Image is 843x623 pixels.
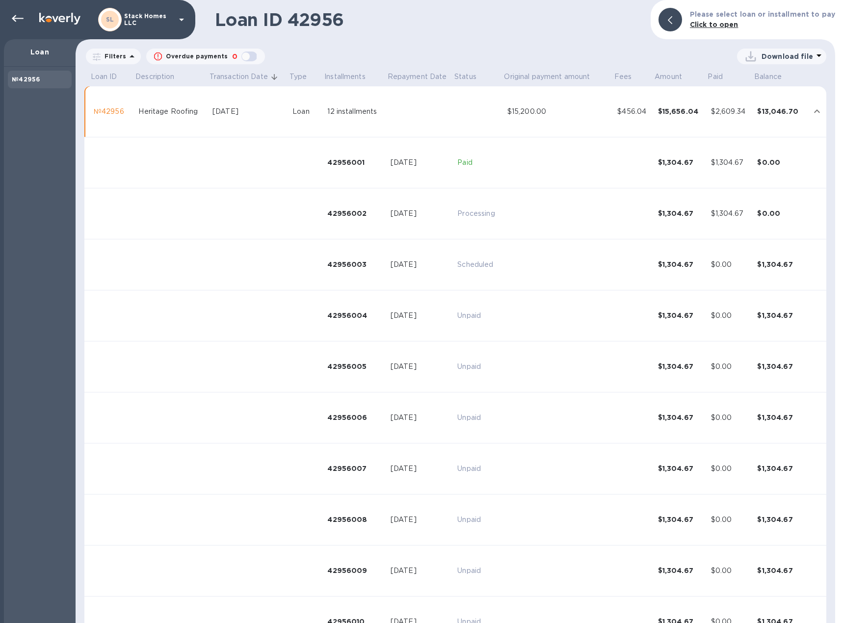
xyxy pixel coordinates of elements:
button: expand row [810,104,824,119]
span: Balance [754,72,794,82]
p: 0 [232,52,237,62]
p: Paid [708,72,723,82]
div: $1,304.67 [711,208,750,219]
div: [DATE] [391,311,449,321]
p: Unpaid [457,413,499,423]
p: Amount [655,72,682,82]
div: 42956006 [327,413,382,422]
div: $0.00 [711,413,750,423]
div: $1,304.67 [711,157,750,168]
div: [DATE] [391,362,449,372]
span: Original payment amount [504,72,603,82]
div: [DATE] [391,260,449,270]
div: Heritage Roofing [138,106,205,117]
div: 42956004 [327,311,382,320]
p: Paid [457,157,499,168]
p: Installments [324,72,366,82]
p: Processing [457,208,499,219]
div: $1,304.67 [658,362,703,371]
b: SL [106,16,114,23]
p: Original payment amount [504,72,590,82]
div: $1,304.67 [658,566,703,575]
img: Logo [39,13,80,25]
div: 12 installments [327,106,382,117]
p: Filters [101,52,126,60]
div: [DATE] [391,413,449,423]
div: [DATE] [391,464,449,474]
div: $1,304.67 [658,413,703,422]
div: $1,304.67 [658,260,703,269]
h1: Loan ID 42956 [215,9,643,30]
p: Stack Homes LLC [124,13,173,26]
span: Transaction Date [210,72,281,82]
p: Description [135,72,174,82]
div: $1,304.67 [757,566,803,575]
p: Overdue payments [166,52,228,61]
p: Unpaid [457,311,499,321]
span: Installments [324,72,378,82]
p: Loan [12,47,68,57]
div: 42956008 [327,515,382,524]
p: Download file [762,52,813,61]
div: $1,304.67 [658,464,703,473]
div: 42956002 [327,208,382,218]
span: Paid [708,72,736,82]
div: $1,304.67 [658,311,703,320]
span: Loan ID [91,72,130,82]
div: $0.00 [711,464,750,474]
p: Balance [754,72,782,82]
b: Click to open [690,21,738,28]
div: $2,609.34 [711,106,750,117]
p: Unpaid [457,362,499,372]
div: $0.00 [711,260,750,270]
div: $1,304.67 [757,362,803,371]
span: Type [290,72,320,82]
div: [DATE] [391,208,449,219]
p: Fees [614,72,632,82]
div: Loan [292,106,319,117]
div: $1,304.67 [757,311,803,320]
div: $1,304.67 [757,515,803,524]
p: Unpaid [457,464,499,474]
div: $1,304.67 [658,515,703,524]
div: 42956005 [327,362,382,371]
div: 42956001 [327,157,382,167]
p: Loan ID [91,72,117,82]
div: 42956009 [327,566,382,575]
button: Overdue payments0 [146,49,264,64]
div: 42956007 [327,464,382,473]
div: [DATE] [391,566,449,576]
span: Description [135,72,187,82]
span: Amount [655,72,695,82]
p: Repayment Date [388,72,447,82]
p: Unpaid [457,566,499,576]
div: [DATE] [391,515,449,525]
div: $1,304.67 [757,464,803,473]
b: Please select loan or installment to pay [690,10,835,18]
div: $456.04 [617,106,650,117]
b: №42956 [12,76,40,83]
div: [DATE] [212,106,285,117]
div: $15,656.04 [658,106,703,116]
div: $0.00 [711,515,750,525]
div: 42956003 [327,260,382,269]
div: $0.00 [711,311,750,321]
p: Status [454,72,476,82]
div: $0.00 [757,208,803,218]
p: Scheduled [457,260,499,270]
div: $1,304.67 [658,208,703,218]
span: Fees [614,72,645,82]
p: Unpaid [457,515,499,525]
div: $13,046.70 [757,106,803,116]
div: $15,200.00 [507,106,610,117]
div: №42956 [94,106,131,117]
div: $0.00 [711,566,750,576]
p: Type [290,72,307,82]
div: $1,304.67 [757,260,803,269]
div: [DATE] [391,157,449,168]
p: Transaction Date [210,72,268,82]
div: $0.00 [711,362,750,372]
div: $1,304.67 [658,157,703,167]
